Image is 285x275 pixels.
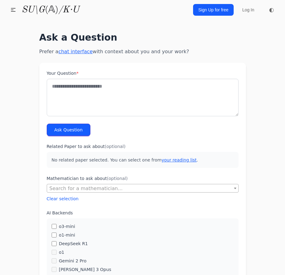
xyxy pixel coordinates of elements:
[269,7,274,13] span: ◐
[47,184,238,193] span: Search for a mathematician...
[47,175,239,181] label: Mathematician to ask about
[59,266,111,273] label: [PERSON_NAME] 3 Opus
[47,152,239,168] p: No related paper selected. You can select one from .
[58,5,79,14] i: /K·U
[59,249,64,255] label: o1
[58,49,93,54] a: chat interface
[47,70,239,76] label: Your Question
[39,48,246,55] p: Prefer a with context about you and your work?
[161,157,196,162] a: your reading list
[49,185,123,191] span: Search for a mathematician...
[47,124,90,136] button: Ask Question
[39,32,246,43] h1: Ask a Question
[193,4,234,16] a: Sign Up for free
[47,184,239,193] span: Search for a mathematician...
[59,241,88,247] label: DeepSeek R1
[59,232,75,238] label: o1-mini
[59,258,87,264] label: Gemini 2 Pro
[59,223,75,229] label: o3-mini
[107,176,128,181] span: (optional)
[22,4,79,15] a: SU\G(𝔸)/K·U
[47,196,79,202] button: Clear selection
[22,5,45,14] i: SU\G
[239,4,258,15] a: Log In
[105,144,126,149] span: (optional)
[265,4,278,16] button: ◐
[47,143,239,149] label: Related Paper to ask about
[47,210,239,216] label: AI Backends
